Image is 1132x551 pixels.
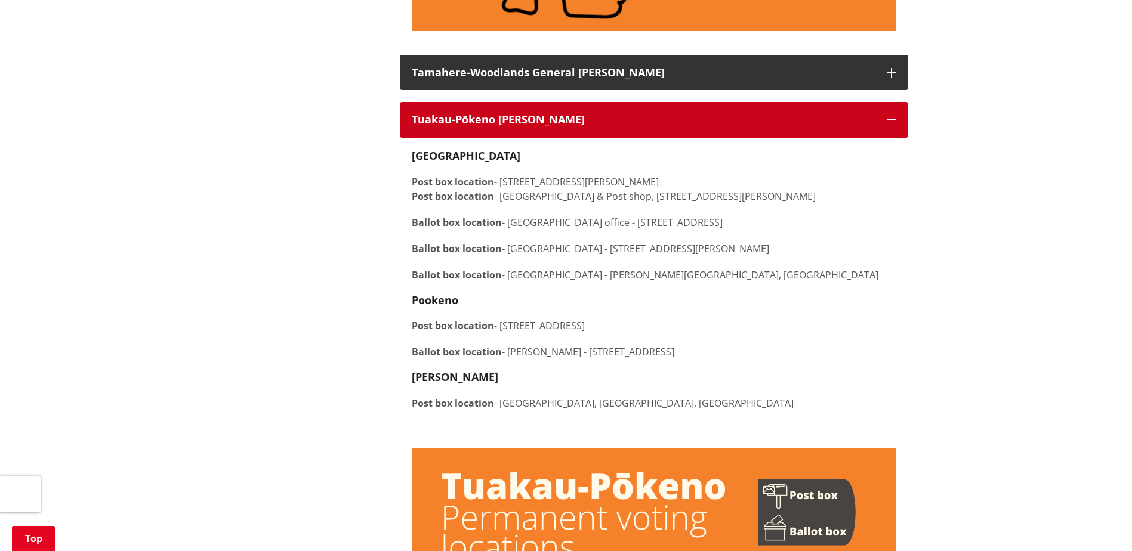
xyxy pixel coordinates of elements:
[412,396,896,410] p: - [GEOGRAPHIC_DATA], [GEOGRAPHIC_DATA], [GEOGRAPHIC_DATA]
[1077,501,1120,544] iframe: Messenger Launcher
[412,293,458,307] strong: Pookeno
[412,190,494,203] strong: Post box location
[412,216,502,229] strong: Ballot box location
[412,175,494,188] strong: Post box location
[412,345,896,359] p: - [PERSON_NAME] - [STREET_ADDRESS]
[412,268,896,282] p: - [GEOGRAPHIC_DATA] - [PERSON_NAME][GEOGRAPHIC_DATA], [GEOGRAPHIC_DATA]
[400,55,908,91] button: Tamahere-Woodlands General [PERSON_NAME]
[412,215,896,230] p: - [GEOGRAPHIC_DATA] office - [STREET_ADDRESS]
[412,242,502,255] strong: Ballot box location
[412,148,520,163] strong: [GEOGRAPHIC_DATA]
[412,345,502,358] strong: Ballot box location
[412,318,896,333] p: - [STREET_ADDRESS]
[412,370,498,384] strong: [PERSON_NAME]
[412,242,896,256] p: - [GEOGRAPHIC_DATA] - [STREET_ADDRESS][PERSON_NAME]
[412,319,494,332] strong: Post box location
[412,268,502,281] strong: Ballot box location
[412,114,875,126] h3: Tuakau-Pōkeno [PERSON_NAME]
[412,175,896,203] p: - [STREET_ADDRESS][PERSON_NAME] - [GEOGRAPHIC_DATA] & Post shop, [STREET_ADDRESS][PERSON_NAME]
[12,526,55,551] a: Top
[400,102,908,138] button: Tuakau-Pōkeno [PERSON_NAME]
[412,65,665,79] strong: Tamahere-Woodlands General [PERSON_NAME]
[412,397,494,410] strong: Post box location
